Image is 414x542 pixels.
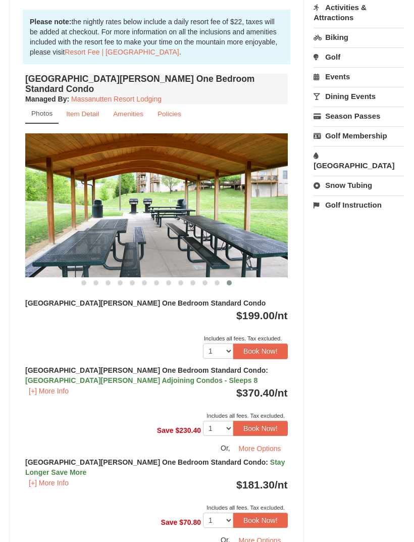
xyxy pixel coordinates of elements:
span: $70.80 [179,518,201,526]
span: : [266,366,268,374]
div: Includes all fees. Tax excluded. [25,333,288,343]
a: Photos [25,104,59,124]
a: [GEOGRAPHIC_DATA] [314,146,404,175]
span: Stay Longer Save More [25,458,285,476]
a: Policies [151,104,188,124]
strong: $199.00 [236,310,288,321]
button: Book Now! [233,421,288,436]
span: /nt [275,479,288,490]
div: the nightly rates below include a daily resort fee of $22, taxes will be added at checkout. For m... [23,10,290,64]
a: Resort Fee | [GEOGRAPHIC_DATA] [65,48,179,56]
button: More Options [232,441,288,456]
a: Item Detail [60,104,106,124]
small: Photos [31,110,53,117]
a: Biking [314,28,404,46]
small: Item Detail [66,110,99,118]
div: Includes all fees. Tax excluded. [25,411,288,421]
span: Or, [221,444,230,452]
a: Golf [314,47,404,66]
a: Golf Instruction [314,195,404,214]
span: /nt [275,387,288,399]
span: $181.30 [236,479,275,490]
strong: [GEOGRAPHIC_DATA][PERSON_NAME] One Bedroom Standard Condo [25,458,285,476]
strong: : [25,95,69,103]
strong: Please note: [30,18,71,26]
strong: [GEOGRAPHIC_DATA][PERSON_NAME] One Bedroom Standard Condo [25,299,266,307]
span: [GEOGRAPHIC_DATA][PERSON_NAME] Adjoining Condos - Sleeps 8 [25,376,257,384]
img: 18876286-201-f34aeefb.jpg [25,133,288,277]
button: Book Now! [233,343,288,359]
a: Amenities [107,104,150,124]
a: Golf Membership [314,126,404,145]
strong: [GEOGRAPHIC_DATA][PERSON_NAME] One Bedroom Standard Condo [25,366,268,384]
button: Book Now! [233,513,288,528]
a: Massanutten Resort Lodging [71,95,162,103]
div: Includes all fees. Tax excluded. [25,503,288,513]
h4: [GEOGRAPHIC_DATA][PERSON_NAME] One Bedroom Standard Condo [25,74,288,94]
small: Amenities [113,110,143,118]
a: Snow Tubing [314,176,404,194]
small: Policies [158,110,181,118]
button: [+] More Info [25,385,72,397]
span: Managed By [25,95,67,103]
span: /nt [275,310,288,321]
span: $230.40 [175,426,201,434]
span: : [266,458,268,466]
span: $370.40 [236,387,275,399]
a: Events [314,67,404,86]
a: Season Passes [314,107,404,125]
a: Dining Events [314,87,404,106]
span: Save [161,518,178,526]
button: [+] More Info [25,477,72,488]
span: Save [157,426,174,434]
